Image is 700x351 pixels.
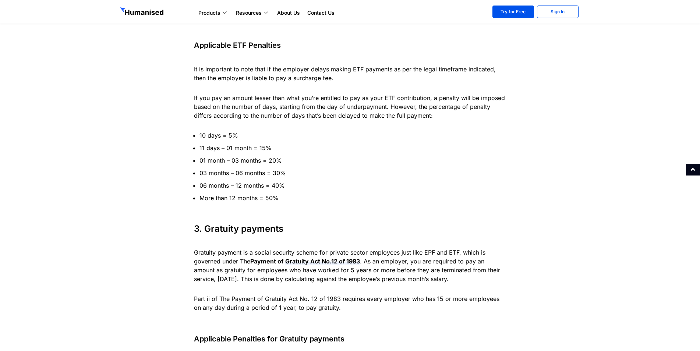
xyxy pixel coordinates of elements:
[492,6,534,18] a: Try for Free
[199,131,506,140] li: 10 days = 5%
[199,194,506,202] li: More than 12 months = 50%
[194,65,506,82] p: It is important to note that if the employer delays making ETF payments as per the legal timefram...
[273,8,304,17] a: About Us
[285,258,360,265] strong: Gratuity Act No.12 of 1983
[199,143,506,152] li: 11 days – 01 month = 15%
[194,294,506,312] p: Part ii of The Payment of Gratuity Act No. 12 of 1983 requires every employer who has 15 or more ...
[194,248,506,283] p: Gratuity payment is a social security scheme for private sector employees just like EPF and ETF, ...
[194,224,506,233] h3: 3. Gratuity payments
[232,8,273,17] a: Resources
[537,6,579,18] a: Sign In
[199,181,506,190] li: 06 months – 12 months = 40%
[194,334,506,344] h5: Applicable Penalties for Gratuity payments
[304,8,338,17] a: Contact Us
[120,7,165,17] img: GetHumanised Logo
[199,169,506,177] li: 03 months – 06 months = 30%
[194,93,506,120] p: If you pay an amount lesser than what you’re entitled to pay as your ETF contribution, a penalty ...
[194,40,506,50] h5: Applicable ETF Penalties
[199,156,506,165] li: 01 month – 03 months = 20%
[250,258,283,265] b: Payment of
[195,8,232,17] a: Products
